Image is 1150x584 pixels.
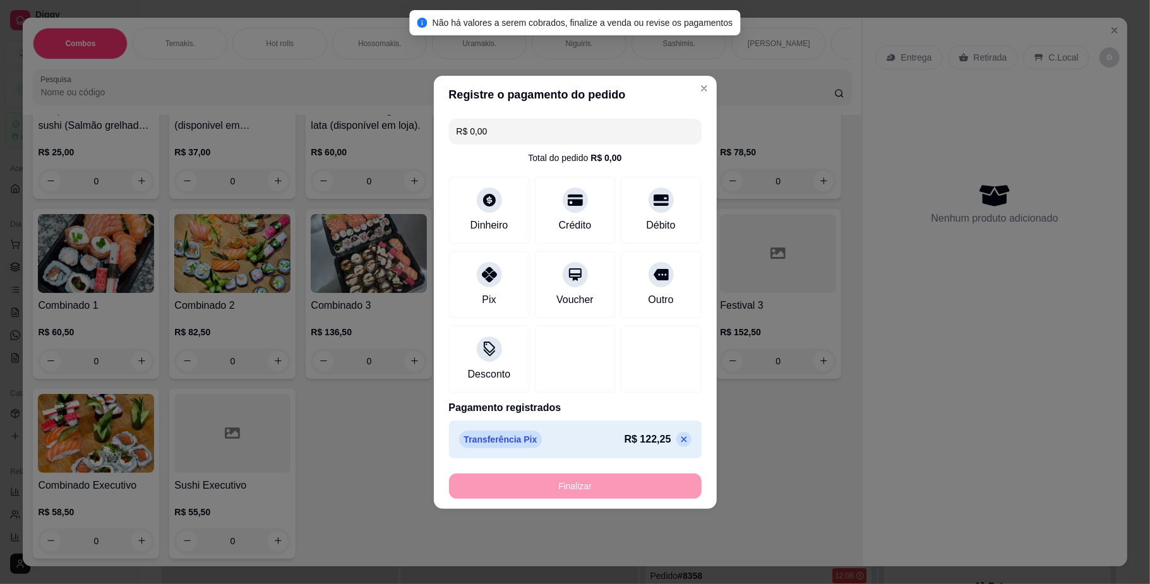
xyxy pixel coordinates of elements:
[646,218,675,233] div: Débito
[417,18,428,28] span: info-circle
[528,152,621,164] div: Total do pedido
[433,18,733,28] span: Não há valores a serem cobrados, finalize a venda ou revise os pagamentos
[625,432,671,447] p: R$ 122,25
[482,292,496,307] div: Pix
[434,76,717,114] header: Registre o pagamento do pedido
[694,78,714,98] button: Close
[449,400,702,415] p: Pagamento registrados
[559,218,592,233] div: Crédito
[556,292,594,307] div: Voucher
[468,367,511,382] div: Desconto
[459,431,542,448] p: Transferência Pix
[648,292,673,307] div: Outro
[590,152,621,164] div: R$ 0,00
[457,119,694,144] input: Ex.: hambúrguer de cordeiro
[470,218,508,233] div: Dinheiro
